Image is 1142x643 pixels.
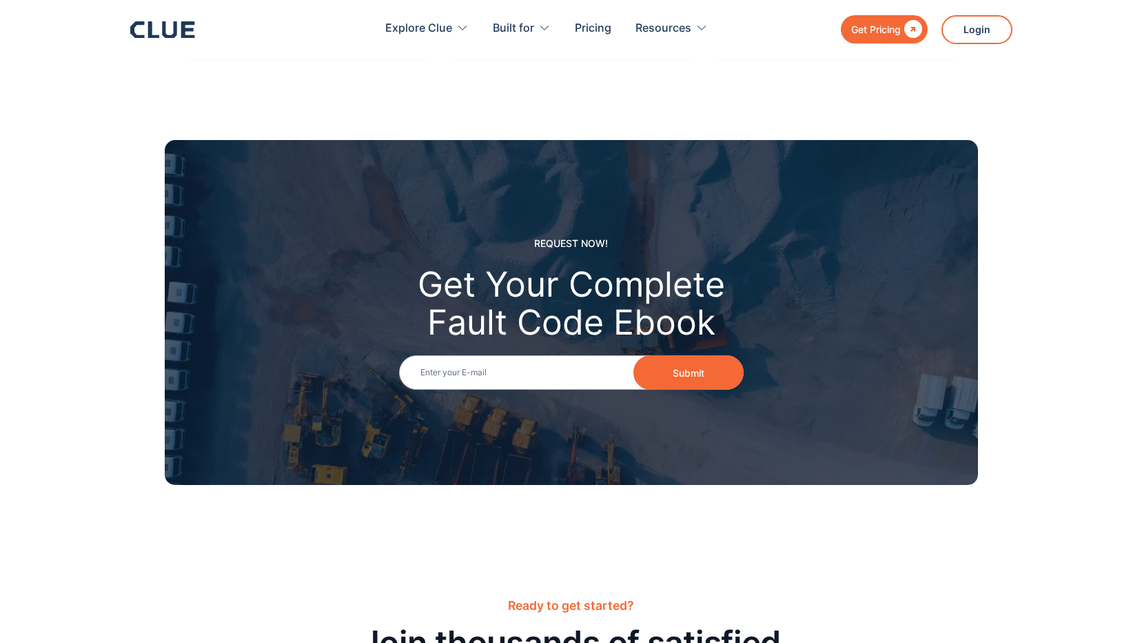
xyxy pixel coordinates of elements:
[851,21,901,38] div: Get Pricing
[901,21,922,38] div: 
[385,7,452,50] div: Explore Clue
[493,7,534,50] div: Built for
[575,7,611,50] a: Pricing
[941,15,1012,44] a: Login
[493,7,551,50] div: Built for
[841,15,928,43] a: Get Pricing
[399,355,744,390] input: Enter your E-mail
[385,7,469,50] div: Explore Clue
[635,7,708,50] div: Resources
[635,7,691,50] div: Resources
[534,235,608,252] div: REQUEST NOW!
[633,355,744,390] button: Submit
[418,266,725,342] div: Get Your Complete Fault Code Ebook
[307,597,836,615] div: Ready to get started?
